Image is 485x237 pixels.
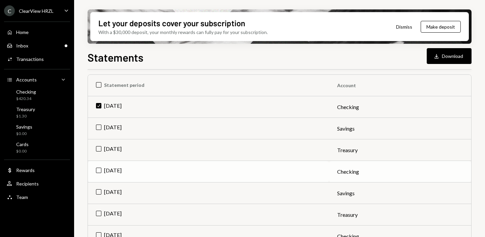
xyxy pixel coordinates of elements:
div: Accounts [16,77,37,82]
a: Inbox [4,39,70,52]
div: $0.00 [16,131,32,137]
td: Savings [329,182,471,204]
a: Recipients [4,177,70,190]
td: Savings [329,118,471,139]
div: Recipients [16,181,39,187]
a: Savings$0.00 [4,122,70,138]
a: Cards$0.00 [4,139,70,156]
div: Inbox [16,43,28,48]
th: Account [329,75,471,96]
div: Treasury [16,106,35,112]
div: Team [16,194,28,200]
div: ClearView HRZL [19,8,54,14]
div: Home [16,29,29,35]
div: Cards [16,141,29,147]
td: Treasury [329,204,471,226]
td: Checking [329,161,471,182]
td: Checking [329,96,471,118]
a: Transactions [4,53,70,65]
div: Let your deposits cover your subscription [98,18,245,29]
button: Download [427,48,472,64]
h1: Statements [88,50,143,64]
a: Accounts [4,73,70,86]
div: With a $30,000 deposit, your monthly rewards can fully pay for your subscription. [98,29,268,36]
div: Checking [16,89,36,95]
div: $420.34 [16,96,36,102]
td: Treasury [329,139,471,161]
a: Home [4,26,70,38]
div: Rewards [16,167,35,173]
div: $1.30 [16,113,35,119]
a: Treasury$1.30 [4,104,70,121]
button: Make deposit [421,21,461,33]
a: Checking$420.34 [4,87,70,103]
div: Savings [16,124,32,130]
div: $0.00 [16,148,29,154]
button: Dismiss [388,19,421,35]
div: C [4,5,15,16]
a: Rewards [4,164,70,176]
div: Transactions [16,56,44,62]
a: Team [4,191,70,203]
